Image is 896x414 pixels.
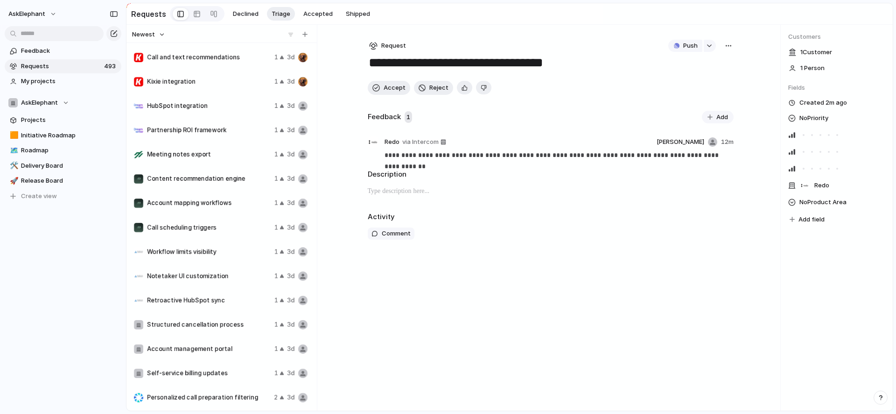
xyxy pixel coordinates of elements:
span: No Product Area [799,197,847,208]
span: Release Board [21,176,118,186]
span: 1 [274,296,278,305]
span: Push [683,41,698,50]
h2: Activity [368,212,395,222]
span: 3d [287,77,294,86]
span: 3d [287,369,294,378]
button: Shipped [341,7,375,21]
span: 1 [274,101,278,111]
span: 3d [287,344,294,354]
button: Newest [131,29,167,41]
a: 🟧Initiative Roadmap [5,128,121,143]
button: 🚀 [8,176,18,186]
button: Create view [5,189,121,203]
a: 🚀Release Board [5,174,121,188]
button: Triage [267,7,295,21]
span: 1 [405,111,412,123]
button: Reject [414,81,453,95]
a: 🛠️Delivery Board [5,159,121,173]
span: Structured cancellation process [147,320,270,329]
span: Redo [814,181,829,190]
span: Roadmap [21,146,118,155]
span: Personalized call preparation filtering [147,393,270,402]
span: Created 2m ago [799,98,847,107]
h2: Feedback [368,112,401,122]
button: Accepted [299,7,337,21]
span: HubSpot integration [147,101,270,111]
span: Accept [384,83,406,93]
span: 1 [274,53,278,62]
span: Comment [382,229,411,238]
span: Retroactive HubSpot sync [147,296,270,305]
button: Push [668,40,702,52]
span: AskElephant [8,9,45,19]
span: 3d [287,223,294,232]
span: 1 [274,320,278,329]
span: Shipped [346,9,370,19]
span: 3d [287,296,294,305]
span: Fields [788,83,885,93]
button: Add [702,111,734,124]
span: Projects [21,115,118,125]
span: 3d [287,174,294,184]
button: 🛠️ [8,161,18,171]
span: No Priority [799,113,828,124]
span: Notetaker UI customization [147,271,270,281]
span: 1 [274,369,278,378]
div: 🗺️ [10,145,16,156]
span: Initiative Roadmap [21,131,118,140]
span: 3d [287,199,294,208]
h2: Requests [131,8,166,20]
span: 3d [287,150,294,159]
button: AskElephant [4,7,62,21]
span: 1 Person [800,64,825,73]
span: [PERSON_NAME] [657,137,704,147]
button: Declined [228,7,263,21]
span: Kixie integration [147,77,270,86]
span: 1 Customer [800,48,832,57]
span: via Intercom [402,137,439,147]
span: Account management portal [147,344,270,354]
span: Partnership ROI framework [147,126,270,135]
div: 🟧 [10,130,16,141]
span: Meeting notes export [147,150,270,159]
span: Newest [132,30,155,39]
span: Redo [385,137,399,147]
span: 3d [287,320,294,329]
span: Account mapping workflows [147,199,270,208]
span: AskElephant [21,98,58,107]
span: Feedback [21,46,118,56]
span: 3d [287,247,294,257]
a: My projects [5,74,121,88]
span: Reject [429,83,448,93]
button: AskElephant [5,96,121,110]
button: Accept [368,81,410,95]
div: 🛠️ [10,160,16,171]
span: 493 [104,62,118,71]
span: Customers [788,32,885,42]
span: My projects [21,77,118,86]
button: Add field [788,214,826,226]
span: Request [381,41,406,50]
span: Add [716,113,728,122]
span: Requests [21,62,101,71]
span: Workflow limits visibility [147,247,270,257]
span: 1 [274,199,278,208]
span: 1 [274,126,278,135]
span: 1 [274,247,278,257]
span: 1 [274,174,278,184]
span: 1 [274,77,278,86]
span: Self-service billing updates [147,369,270,378]
a: Requests493 [5,59,121,73]
span: 1 [274,344,278,354]
span: 3d [287,126,294,135]
span: 3d [287,393,294,402]
a: Feedback [5,44,121,58]
div: 🚀 [10,176,16,186]
a: 🗺️Roadmap [5,143,121,157]
span: Add field [798,215,825,224]
a: Projects [5,113,121,127]
button: 🗺️ [8,146,18,155]
span: 3d [287,53,294,62]
button: 🟧 [8,131,18,140]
